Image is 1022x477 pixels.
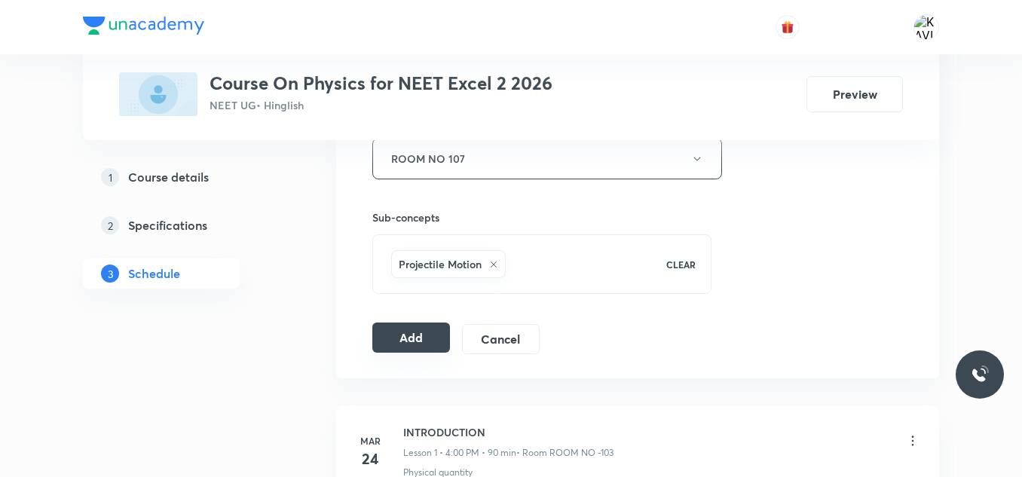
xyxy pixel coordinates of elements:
[119,72,197,116] img: 6843E8F9-845B-4CC7-9B85-0C63BB397787_plus.png
[666,258,696,271] p: CLEAR
[128,264,180,283] h5: Schedule
[128,168,209,186] h5: Course details
[128,216,207,234] h5: Specifications
[355,434,385,448] h6: Mar
[781,20,794,34] img: avatar
[776,15,800,39] button: avatar
[516,446,614,460] p: • Room ROOM NO -103
[462,324,540,354] button: Cancel
[399,256,482,272] h6: Projectile Motion
[210,97,552,113] p: NEET UG • Hinglish
[372,138,722,179] button: ROOM NO 107
[101,216,119,234] p: 2
[372,209,711,225] h6: Sub-concepts
[83,210,288,240] a: 2Specifications
[355,448,385,470] h4: 24
[83,17,204,35] img: Company Logo
[372,323,450,353] button: Add
[101,264,119,283] p: 3
[403,446,516,460] p: Lesson 1 • 4:00 PM • 90 min
[83,17,204,38] a: Company Logo
[806,76,903,112] button: Preview
[210,72,552,94] h3: Course On Physics for NEET Excel 2 2026
[913,14,939,40] img: KAVITA YADAV
[971,365,989,384] img: ttu
[403,424,614,440] h6: INTRODUCTION
[83,162,288,192] a: 1Course details
[101,168,119,186] p: 1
